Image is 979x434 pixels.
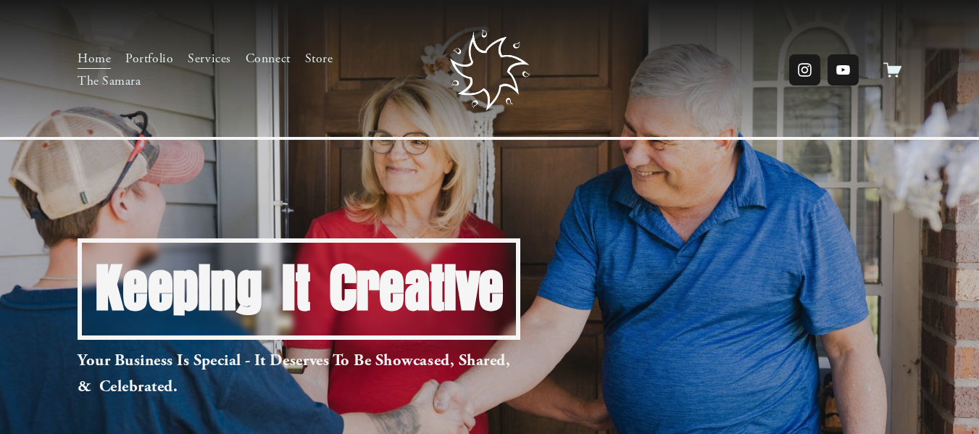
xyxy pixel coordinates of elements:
a: YouTube [828,54,859,85]
a: instagram-unauth [789,54,820,85]
a: Services [188,47,230,70]
a: Home [78,47,111,70]
strong: Keeping It Creative [95,251,503,326]
a: Connect [246,47,291,70]
a: Portfolio [125,47,173,70]
strong: Your Business Is Special - It Deserves To Be Showcased, Shared, & Celebrated. [78,351,515,396]
a: Store [305,47,333,70]
a: The Samara [78,70,141,93]
a: 0 items in cart [883,61,901,79]
img: Samara Creative [450,30,531,111]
